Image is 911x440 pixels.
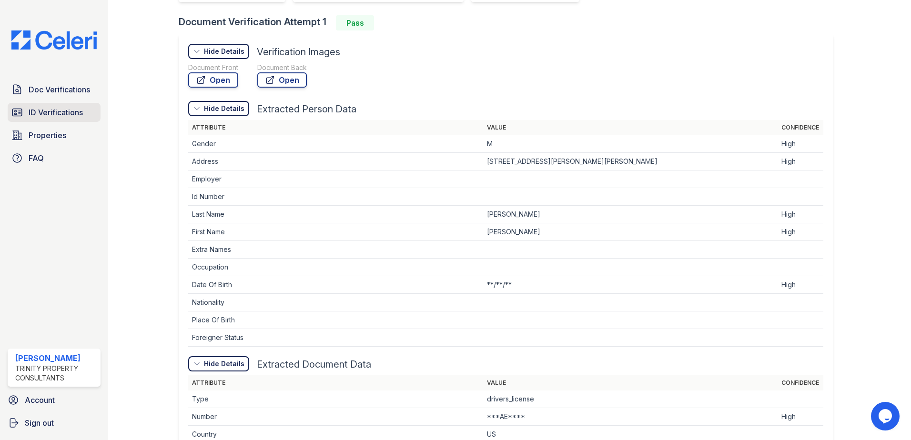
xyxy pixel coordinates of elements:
a: Properties [8,126,101,145]
td: Type [188,390,483,408]
iframe: chat widget [871,402,901,430]
span: Account [25,394,55,406]
div: Extracted Document Data [257,358,371,371]
td: Gender [188,135,483,153]
div: Document Back [257,63,307,72]
div: Hide Details [204,47,244,56]
span: Sign out [25,417,54,429]
span: Doc Verifications [29,84,90,95]
td: Address [188,153,483,170]
td: First Name [188,223,483,241]
a: Account [4,390,104,410]
td: Date Of Birth [188,276,483,294]
span: FAQ [29,152,44,164]
div: Document Front [188,63,238,72]
a: Sign out [4,413,104,432]
a: Doc Verifications [8,80,101,99]
td: Number [188,408,483,426]
td: Last Name [188,206,483,223]
td: [PERSON_NAME] [483,206,778,223]
td: Extra Names [188,241,483,259]
div: Document Verification Attempt 1 [179,15,840,30]
td: [PERSON_NAME] [483,223,778,241]
th: Value [483,120,778,135]
a: Open [257,72,307,88]
span: Properties [29,130,66,141]
a: ID Verifications [8,103,101,122]
span: ID Verifications [29,107,83,118]
td: High [778,206,823,223]
div: Verification Images [257,45,340,59]
td: High [778,223,823,241]
div: Pass [336,15,374,30]
div: Hide Details [204,359,244,369]
img: CE_Logo_Blue-a8612792a0a2168367f1c8372b55b34899dd931a85d93a1a3d3e32e68fde9ad4.png [4,30,104,50]
td: Place Of Birth [188,311,483,329]
div: Extracted Person Data [257,102,356,116]
th: Attribute [188,375,483,390]
th: Attribute [188,120,483,135]
td: Occupation [188,259,483,276]
a: FAQ [8,149,101,168]
th: Confidence [778,375,823,390]
td: Foreigner Status [188,329,483,347]
td: High [778,153,823,170]
div: Trinity Property Consultants [15,364,97,383]
td: Nationality [188,294,483,311]
td: Id Number [188,188,483,206]
div: [PERSON_NAME] [15,352,97,364]
a: Open [188,72,238,88]
td: M [483,135,778,153]
td: High [778,135,823,153]
td: [STREET_ADDRESS][PERSON_NAME][PERSON_NAME] [483,153,778,170]
th: Confidence [778,120,823,135]
th: Value [483,375,778,390]
td: High [778,276,823,294]
div: Hide Details [204,104,244,113]
td: Employer [188,170,483,188]
td: High [778,408,823,426]
td: drivers_license [483,390,778,408]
